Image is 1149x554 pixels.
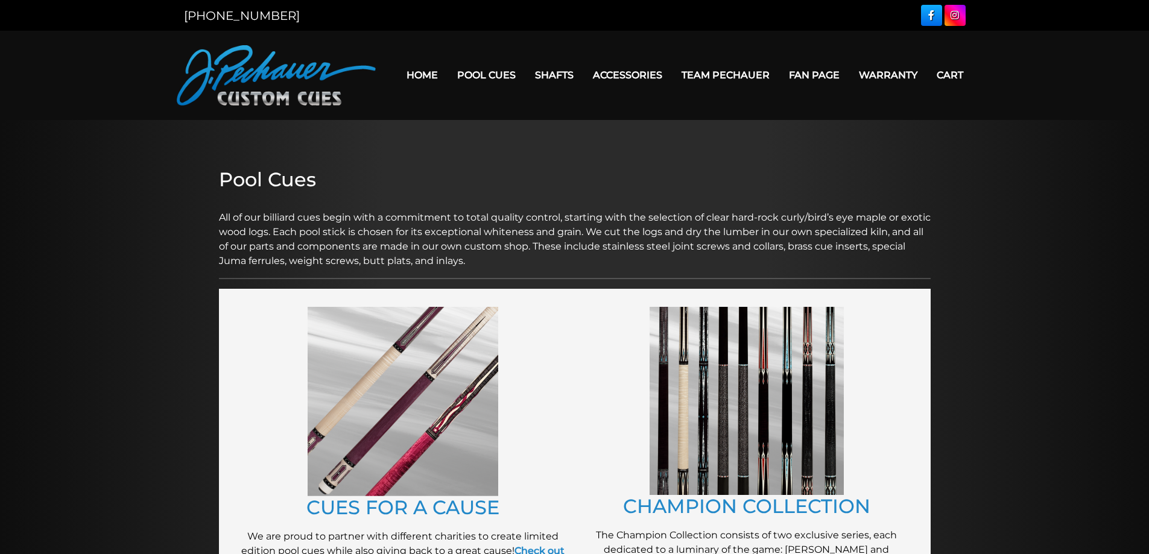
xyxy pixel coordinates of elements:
[448,60,525,90] a: Pool Cues
[583,60,672,90] a: Accessories
[672,60,779,90] a: Team Pechauer
[525,60,583,90] a: Shafts
[177,45,376,105] img: Pechauer Custom Cues
[779,60,849,90] a: Fan Page
[219,168,931,191] h2: Pool Cues
[849,60,927,90] a: Warranty
[623,494,870,518] a: CHAMPION COLLECTION
[184,8,300,23] a: [PHONE_NUMBER]
[927,60,973,90] a: Cart
[219,196,931,268] p: All of our billiard cues begin with a commitment to total quality control, starting with the sele...
[397,60,448,90] a: Home
[306,496,499,519] a: CUES FOR A CAUSE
